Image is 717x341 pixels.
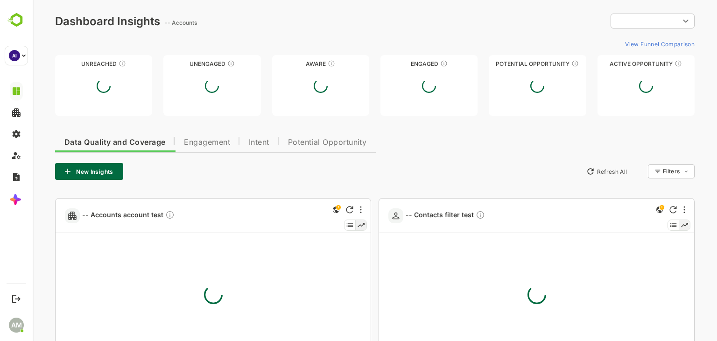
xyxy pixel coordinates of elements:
[589,36,662,51] button: View Funnel Comparison
[313,206,321,213] div: Refresh
[239,60,337,67] div: Aware
[9,318,24,333] div: AM
[629,163,662,180] div: Filters
[295,60,302,67] div: These accounts have just entered the buying cycle and need further nurturing
[86,60,93,67] div: These accounts have not been engaged with for a defined time period
[133,210,142,221] div: as
[132,19,167,26] ag: -- Accounts
[22,163,91,180] button: New Insights
[621,204,633,217] div: This is a global insight. Segment selection is not applicable for this view
[642,60,649,67] div: These accounts have open opportunities which might be at any of the Sales Stages
[348,60,445,67] div: Engaged
[408,60,415,67] div: These accounts are warm, further nurturing would qualify them to MQAs
[22,60,119,67] div: Unreached
[456,60,553,67] div: Potential Opportunity
[298,204,309,217] div: This is a global insight. Segment selection is not applicable for this view
[565,60,662,67] div: Active Opportunity
[195,60,202,67] div: These accounts have not shown enough engagement and need nurturing
[637,206,644,213] div: Refresh
[151,139,197,146] span: Engagement
[32,139,133,146] span: Data Quality and Coverage
[443,210,452,221] div: Description not present
[373,210,456,221] a: -- Contacts filter testDescription not present
[49,210,146,221] a: -- Accounts account testas
[578,13,662,29] div: ​
[255,139,334,146] span: Potential Opportunity
[630,168,647,175] div: Filters
[549,164,598,179] button: Refresh All
[49,210,142,221] span: -- Accounts account test
[5,11,28,29] img: BambooboxLogoMark.f1c84d78b4c51b1a7b5f700c9845e183.svg
[131,60,228,67] div: Unengaged
[216,139,237,146] span: Intent
[9,50,20,61] div: AI
[373,210,452,221] span: -- Contacts filter test
[539,60,546,67] div: These accounts are MQAs and can be passed on to Inside Sales
[651,206,653,213] div: More
[327,206,329,213] div: More
[22,14,127,28] div: Dashboard Insights
[10,292,22,305] button: Logout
